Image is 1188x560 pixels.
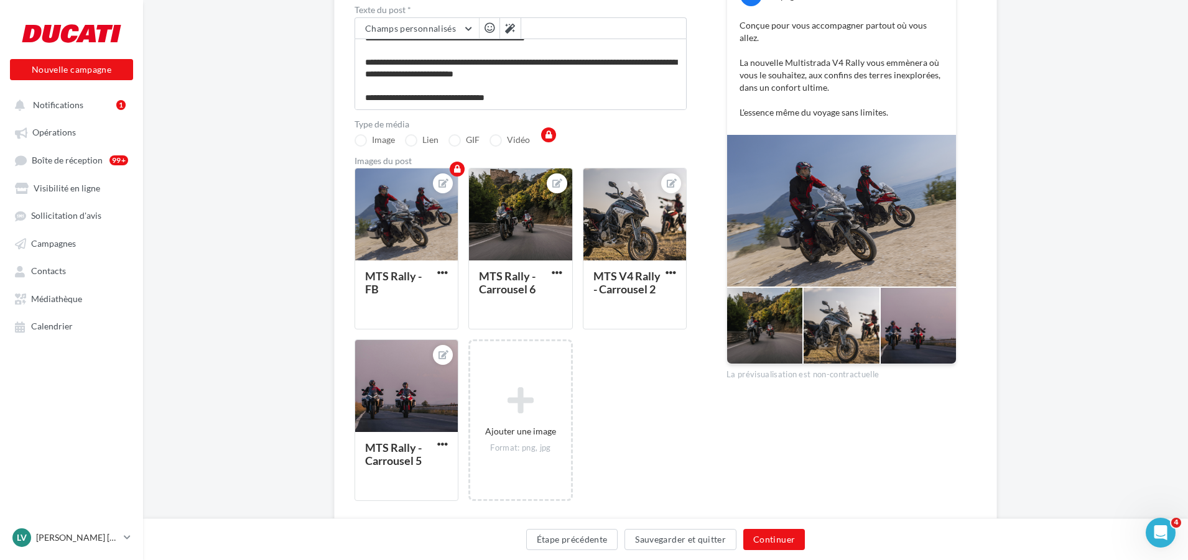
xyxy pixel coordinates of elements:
a: Médiathèque [7,287,136,310]
div: Images du post [355,157,687,165]
button: Étape précédente [526,529,618,550]
div: MTS Rally - Carrousel 5 [365,441,422,467]
button: Champs personnalisés [355,18,479,39]
button: Notifications 1 [7,93,131,116]
div: 1 [116,100,126,110]
button: Nouvelle campagne [10,59,133,80]
span: Contacts [31,266,66,277]
span: Sollicitation d'avis [31,211,101,221]
div: MTS V4 Rally - Carrousel 2 [593,269,661,296]
a: Contacts [7,259,136,282]
span: Médiathèque [31,293,82,304]
div: MTS Rally - Carrousel 6 [479,269,536,296]
span: 4 [1171,518,1181,528]
div: La prévisualisation est non-contractuelle [726,364,957,380]
button: Continuer [743,529,805,550]
span: Campagnes [31,238,76,249]
span: Opérations [32,127,76,138]
a: Lv [PERSON_NAME] [PERSON_NAME] [10,526,133,549]
span: Lv [17,531,27,544]
div: 99+ [109,155,128,165]
a: Calendrier [7,314,136,337]
div: MTS Rally - FB [365,269,422,296]
span: Champs personnalisés [365,23,456,34]
span: Calendrier [31,321,73,332]
a: Sollicitation d'avis [7,204,136,226]
a: Opérations [7,121,136,143]
span: Visibilité en ligne [34,183,100,193]
label: Type de média [355,120,687,129]
span: Boîte de réception [32,155,103,165]
a: Boîte de réception99+ [7,149,136,172]
button: Sauvegarder et quitter [624,529,736,550]
iframe: Intercom live chat [1146,518,1176,548]
p: [PERSON_NAME] [PERSON_NAME] [36,531,119,544]
span: Notifications [33,99,83,110]
a: Visibilité en ligne [7,177,136,199]
a: Campagnes [7,232,136,254]
p: Conçue pour vous accompagner partout où vous allez. La nouvelle Multistrada V4 Rally vous emmèner... [740,19,944,119]
label: Texte du post * [355,6,687,14]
